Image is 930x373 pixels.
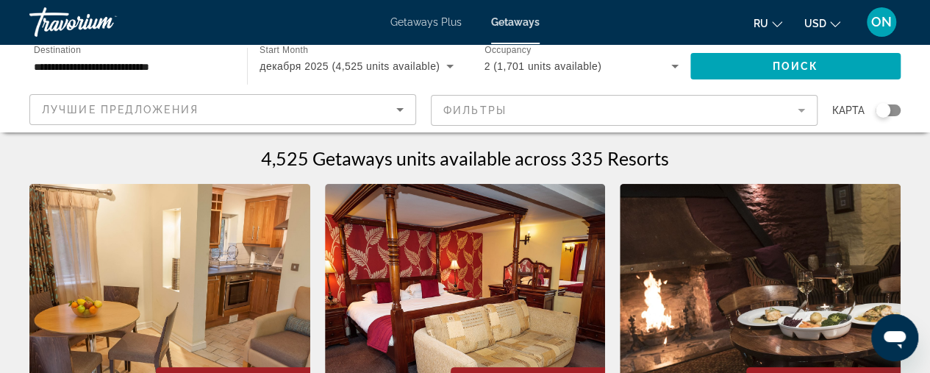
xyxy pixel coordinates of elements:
span: декабря 2025 (4,525 units available) [260,60,440,72]
button: User Menu [862,7,901,38]
span: ON [871,15,892,29]
a: Travorium [29,3,176,41]
iframe: Кнопка для запуску вікна повідомлень [871,314,918,361]
span: USD [804,18,826,29]
span: Destination [34,45,81,54]
span: карта [832,100,865,121]
button: Change language [754,13,782,34]
button: Change currency [804,13,840,34]
span: Start Month [260,46,308,55]
a: Getaways Plus [390,16,462,28]
h1: 4,525 Getaways units available across 335 Resorts [261,147,669,169]
span: Поиск [773,60,819,72]
mat-select: Sort by [42,101,404,118]
button: Поиск [690,53,901,79]
span: 2 (1,701 units available) [484,60,602,72]
span: Лучшие предложения [42,104,198,116]
span: ru [754,18,768,29]
button: Filter [431,94,818,127]
a: Getaways [491,16,540,28]
span: Occupancy [484,46,531,55]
